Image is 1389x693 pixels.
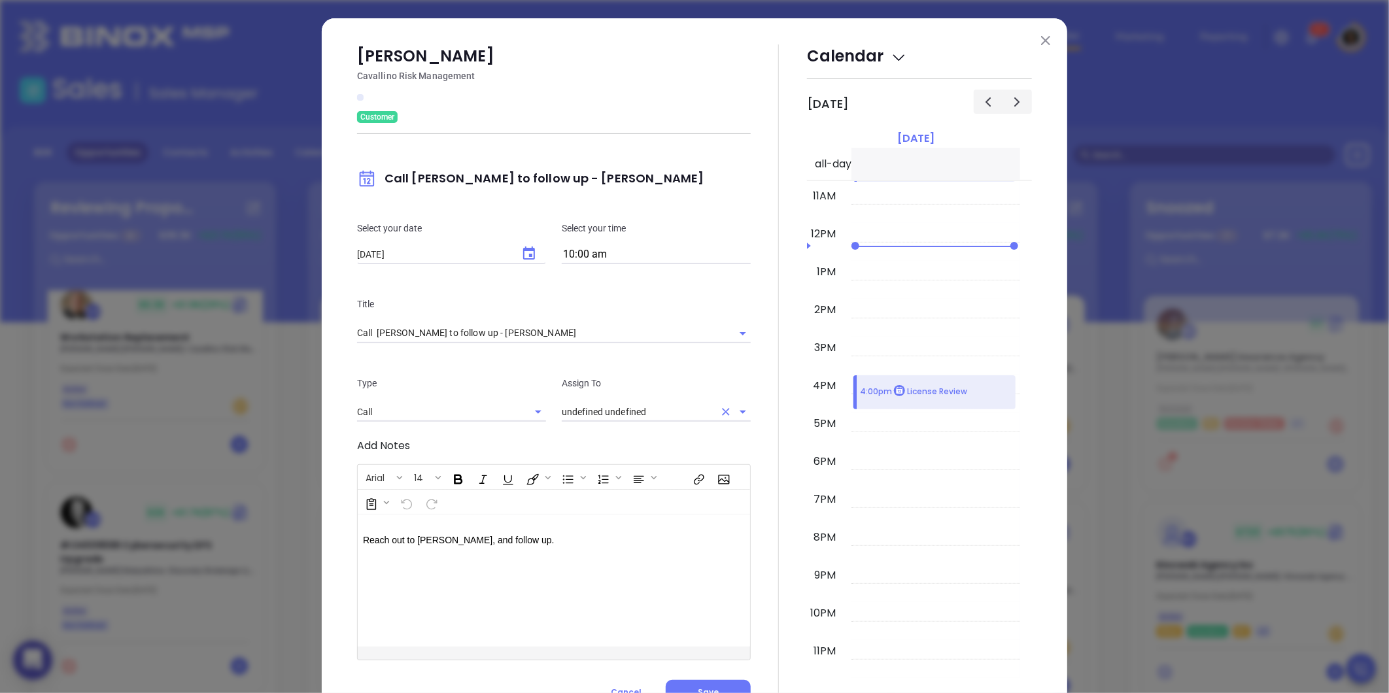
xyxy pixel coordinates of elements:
div: 7pm [811,492,838,507]
span: Fill color or set the text color [520,466,554,488]
div: 4pm [810,378,838,394]
p: Cavallino Risk Management [357,68,751,84]
button: 14 [407,466,433,488]
h2: [DATE] [807,97,849,111]
span: Insert Unordered List [555,466,589,488]
p: Select your time [562,221,751,235]
span: 14 [407,471,430,481]
p: Reach out to [PERSON_NAME], and follow up. [363,533,717,547]
span: all-day [812,156,851,172]
span: Font size [407,466,444,488]
span: Italic [470,466,494,488]
button: Arial [359,466,394,488]
p: Title [357,297,751,311]
span: Underline [495,466,519,488]
input: MM/DD/YYYY [357,249,508,260]
span: Undo [394,491,417,513]
div: 9pm [812,567,838,583]
span: Font family [358,466,405,488]
p: Assign To [562,376,751,390]
span: Insert Image [711,466,734,488]
p: Type [357,376,546,390]
span: Call [PERSON_NAME] to follow up - [PERSON_NAME] [357,170,704,186]
button: Next day [1003,90,1032,114]
p: Add Notes [357,438,751,454]
span: Surveys [358,491,392,513]
span: Calendar [807,45,907,67]
p: 4:00pm License Review [860,385,967,399]
div: 3pm [812,340,838,356]
span: Bold [445,466,469,488]
span: Insert link [686,466,710,488]
button: Clear [717,403,735,421]
span: Customer [360,110,394,124]
span: Arial [359,471,391,481]
span: Redo [419,491,442,513]
div: 11pm [811,643,838,659]
button: Open [529,403,547,421]
div: 1pm [814,264,838,280]
div: 5pm [811,416,838,431]
button: Open [734,403,752,421]
div: 2pm [812,302,838,318]
div: 6pm [811,454,838,469]
span: Insert Ordered List [591,466,625,488]
a: [DATE] [895,129,937,148]
div: 10pm [808,605,838,621]
span: Align [626,466,660,488]
button: Open [734,324,752,343]
div: 11am [810,188,838,204]
button: Previous day [974,90,1003,114]
p: Select your date [357,221,546,235]
img: close modal [1041,36,1050,45]
button: Choose date, selected date is Aug 22, 2025 [513,238,545,269]
div: 8pm [811,530,838,545]
p: [PERSON_NAME] [357,44,751,68]
div: 12pm [808,226,838,242]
